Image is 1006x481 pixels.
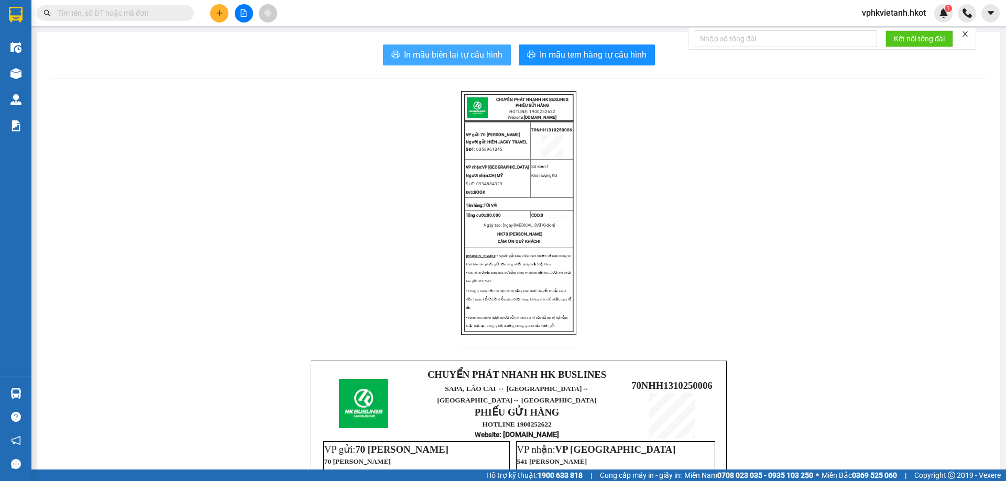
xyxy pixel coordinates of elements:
[34,8,105,42] strong: CHUYỂN PHÁT NHANH HK BUSLINES
[216,9,223,17] span: plus
[210,4,228,23] button: plus
[631,380,712,391] span: 70NHH1310250006
[466,173,503,178] span: CHỊ MỸ
[822,469,897,481] span: Miền Bắc
[10,94,21,105] img: warehouse-icon
[482,420,551,428] strong: HOTLINE 1900252622
[487,140,527,144] span: HIỀN JACKY TRAVEL
[516,103,549,108] strong: PHIẾU GỬI HÀNG
[339,379,388,428] img: logo
[9,7,23,23] img: logo-vxr
[28,44,111,77] span: SAPA, LÀO CAI ↔ [GEOGRAPHIC_DATA]
[508,115,556,120] span: Website:
[854,6,934,19] span: vphkvietanh.hkot
[466,271,571,283] span: • Sau 48 giờ nếu hàng hóa hư hỏng công ty không đền bù, Cước phí chưa bao gồm 8% VAT.
[717,471,813,479] strong: 0708 023 035 - 0935 103 250
[324,444,449,455] span: VP gửi:
[684,469,813,481] span: Miền Nam
[32,61,111,77] span: ↔ [GEOGRAPHIC_DATA]
[10,120,21,131] img: solution-icon
[484,223,555,228] span: Ngày tạo: [ngay-[MEDICAL_DATA]-don]
[531,128,572,132] span: 70NHH1310250006
[466,190,474,195] span: Đ/c:
[28,53,111,77] span: ↔ [GEOGRAPHIC_DATA]
[466,147,475,152] strong: SĐT:
[694,30,877,47] input: Nhập số tổng đài
[324,457,391,465] span: 70 [PERSON_NAME]
[816,473,819,477] span: ⚪️
[466,213,501,218] span: Tổng cước:
[466,173,489,178] span: Người nhận:
[486,469,583,481] span: Hỗ trợ kỹ thuật:
[948,472,955,479] span: copyright
[466,316,567,328] span: • Hàng hóa không được người gửi kê khai giá trị đầy đủ mà bị hư hỏng hoặc thất lạc, công ty bồi t...
[939,8,948,18] img: icon-new-feature
[519,44,655,65] button: printerIn mẫu tem hàng tự cấu hình
[475,430,559,439] strong: : [DOMAIN_NAME]
[552,173,557,178] span: KG
[546,164,549,169] span: 1
[240,9,247,17] span: file-add
[531,173,552,178] span: Khối lượng
[466,140,486,144] span: Người gửi:
[235,4,253,23] button: file-add
[324,468,398,476] span: 0588522622, 1900252622
[437,385,596,404] span: ↔ [GEOGRAPHIC_DATA]
[428,369,606,380] strong: CHUYỂN PHÁT NHANH HK BUSLINES
[116,64,196,75] span: 70NHH1310250005
[946,5,950,12] span: 1
[512,396,597,404] span: ↔ [GEOGRAPHIC_DATA]
[10,42,21,53] img: warehouse-icon
[480,132,520,137] span: 70 [PERSON_NAME]
[496,97,568,102] strong: CHUYỂN PHÁT NHANH HK BUSLINES
[541,213,543,218] span: 0
[466,254,571,266] span: : • Người gửi hàng chịu trách nhiệm về mọi thông tin khai báo trên phiếu gửi đơn hàng trước pháp ...
[894,33,945,44] span: Kết nối tổng đài
[600,469,682,481] span: Cung cấp máy in - giấy in:
[986,8,996,18] span: caret-down
[11,412,21,422] span: question-circle
[527,50,535,60] span: printer
[404,48,502,61] span: In mẫu biên lai tự cấu hình
[437,385,596,404] span: SAPA, LÀO CAI ↔ [GEOGRAPHIC_DATA]
[259,4,277,23] button: aim
[484,203,497,208] span: TÚI VẢI
[466,289,571,309] span: • Công ty hoàn tiền thu hộ (COD) bằng hình thức chuyển khoản sau 2 đến 3 ngày kể từ thời điểm gia...
[524,115,556,120] strong: [DOMAIN_NAME]
[591,469,592,481] span: |
[945,5,952,12] sup: 1
[475,431,499,439] span: Website
[981,4,1000,23] button: caret-down
[43,9,51,17] span: search
[58,7,181,19] input: Tìm tên, số ĐT hoặc mã đơn
[475,407,560,418] strong: PHIẾU GỬI HÀNG
[11,435,21,445] span: notification
[517,457,587,465] span: 541 [PERSON_NAME]
[467,97,488,118] img: logo
[466,165,482,170] span: VP nhận:
[852,471,897,479] strong: 0369 525 060
[11,459,21,469] span: message
[466,182,502,186] span: SĐT: 0934884329
[531,164,549,169] span: Số kiện:
[555,444,676,455] span: VP [GEOGRAPHIC_DATA]
[466,132,479,137] span: VP gửi:
[466,203,497,208] strong: Tên hàng:
[10,68,21,79] img: warehouse-icon
[10,388,21,399] img: warehouse-icon
[509,109,555,114] span: HOTLINE: 1900252622
[540,48,647,61] span: In mẫu tem hàng tự cấu hình
[531,213,543,218] span: COD:
[6,41,23,90] img: logo
[487,213,501,218] span: 80.000
[466,254,495,258] strong: [PERSON_NAME]
[885,30,953,47] button: Kết nối tổng đài
[466,165,529,170] span: VP [GEOGRAPHIC_DATA]
[497,232,542,237] span: HK70 [PERSON_NAME]
[498,239,540,244] span: CẢM ƠN QUÝ KHÁCH!
[905,469,906,481] span: |
[391,50,400,60] span: printer
[961,30,969,38] span: close
[517,444,676,455] span: VP nhận:
[476,147,502,152] span: 0358961345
